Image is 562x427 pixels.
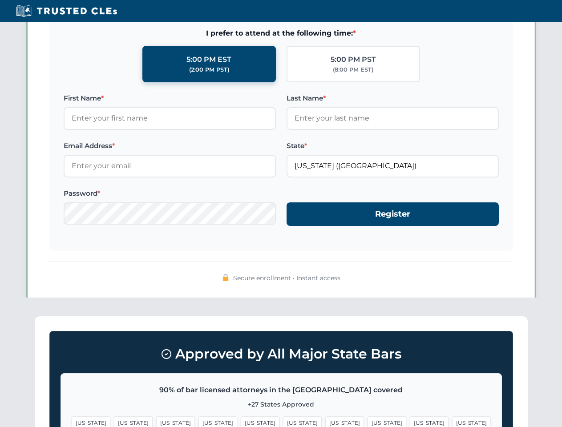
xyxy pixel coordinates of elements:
[186,54,231,65] div: 5:00 PM EST
[233,273,340,283] span: Secure enrollment • Instant access
[287,107,499,129] input: Enter your last name
[287,93,499,104] label: Last Name
[64,107,276,129] input: Enter your first name
[287,202,499,226] button: Register
[61,342,502,366] h3: Approved by All Major State Bars
[287,155,499,177] input: Florida (FL)
[72,399,491,409] p: +27 States Approved
[64,155,276,177] input: Enter your email
[222,274,229,281] img: 🔒
[72,384,491,396] p: 90% of bar licensed attorneys in the [GEOGRAPHIC_DATA] covered
[13,4,120,18] img: Trusted CLEs
[287,141,499,151] label: State
[64,93,276,104] label: First Name
[64,141,276,151] label: Email Address
[333,65,373,74] div: (8:00 PM EST)
[64,188,276,199] label: Password
[64,28,499,39] span: I prefer to attend at the following time:
[331,54,376,65] div: 5:00 PM PST
[189,65,229,74] div: (2:00 PM PST)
